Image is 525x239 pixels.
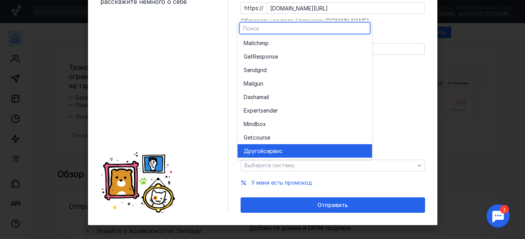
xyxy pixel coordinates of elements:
span: Sendgr [244,66,262,74]
button: Dashamail [238,90,372,104]
input: Поиск [240,23,370,34]
span: Mailchim [244,39,265,47]
span: gun [254,80,263,88]
span: Другой [244,147,264,155]
span: e [267,134,270,141]
span: У меня есть промокод [251,179,312,186]
span: Dashamai [244,93,268,101]
span: etResponse [248,53,278,61]
button: Mailgun [238,77,372,90]
button: Mindbox [238,117,372,131]
span: l [268,93,269,101]
span: Выберите систему [244,162,295,168]
span: Getcours [244,134,267,141]
div: Обязательное поле. Например: [DOMAIN_NAME] [241,17,425,25]
button: Отправить [241,197,425,213]
button: Sendgrid [238,63,372,77]
button: Expertsender [238,104,372,117]
span: pertsender [250,107,278,114]
span: Ex [244,107,250,114]
button: У меня есть промокод [251,179,312,187]
button: Другойсервис [238,144,372,158]
span: Отправить [317,202,348,209]
span: p [265,39,269,47]
span: сервис [264,147,282,155]
span: id [262,66,267,74]
button: Getcourse [238,131,372,144]
span: G [244,53,248,61]
span: Mind [244,120,256,128]
span: Mail [244,80,254,88]
div: 1 [17,5,26,13]
button: Выберите систему [241,160,425,171]
button: GetResponse [238,50,372,63]
button: Mailchimp [238,36,372,50]
div: grid [238,36,372,160]
span: box [256,120,266,128]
